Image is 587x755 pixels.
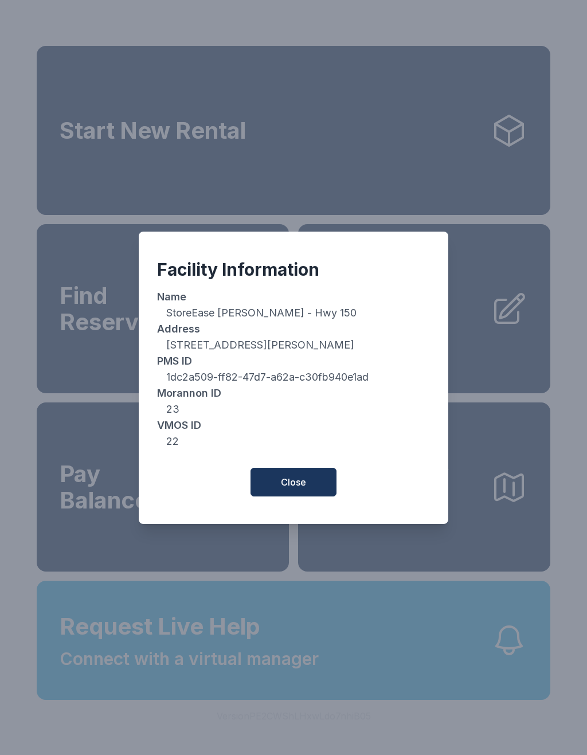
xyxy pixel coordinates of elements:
[157,385,430,401] dt: Morannon ID
[157,433,430,449] dd: 22
[157,259,430,280] div: Facility Information
[157,401,430,417] dd: 23
[281,475,306,489] span: Close
[157,369,430,385] dd: 1dc2a509-ff82-47d7-a62a-c30fb940e1ad
[157,321,430,337] dt: Address
[157,305,430,321] dd: StoreEase [PERSON_NAME] - Hwy 150
[157,289,430,305] dt: Name
[157,353,430,369] dt: PMS ID
[157,337,430,353] dd: [STREET_ADDRESS][PERSON_NAME]
[157,417,430,433] dt: VMOS ID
